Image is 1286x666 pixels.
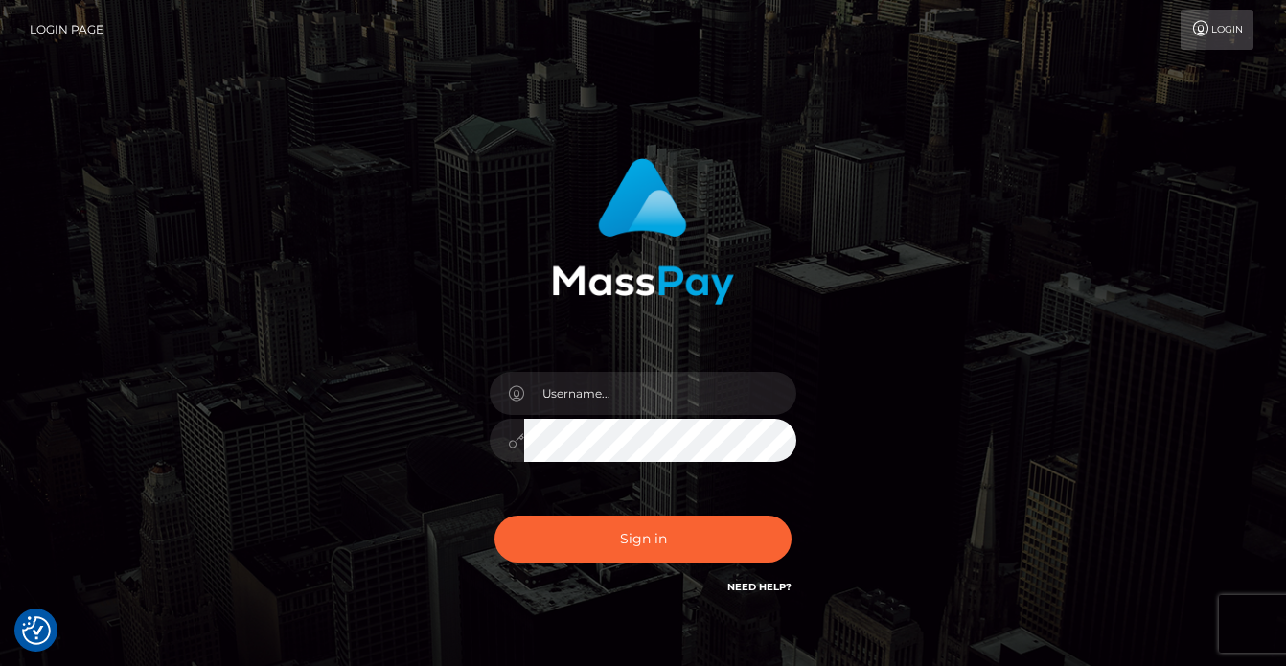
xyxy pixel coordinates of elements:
button: Consent Preferences [22,616,51,645]
img: Revisit consent button [22,616,51,645]
img: MassPay Login [552,158,734,305]
input: Username... [524,372,796,415]
a: Login Page [30,10,103,50]
a: Login [1181,10,1253,50]
button: Sign in [494,516,792,563]
a: Need Help? [727,581,792,593]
